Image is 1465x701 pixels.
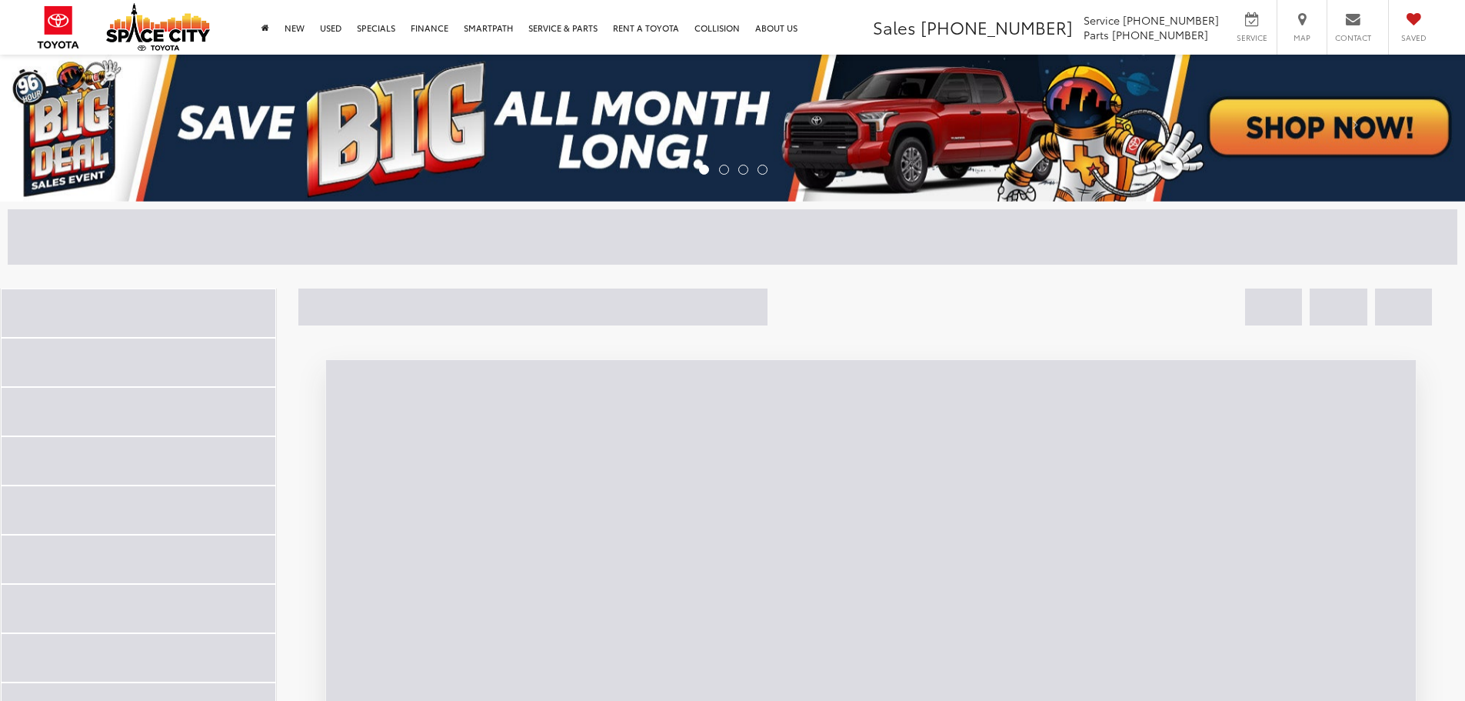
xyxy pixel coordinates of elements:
span: Saved [1397,32,1430,43]
span: Map [1285,32,1319,43]
span: Service [1234,32,1269,43]
span: Sales [873,15,916,39]
span: Service [1084,12,1120,28]
img: Space City Toyota [106,3,210,51]
span: Parts [1084,27,1109,42]
span: Contact [1335,32,1371,43]
span: [PHONE_NUMBER] [921,15,1073,39]
span: [PHONE_NUMBER] [1112,27,1208,42]
span: [PHONE_NUMBER] [1123,12,1219,28]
